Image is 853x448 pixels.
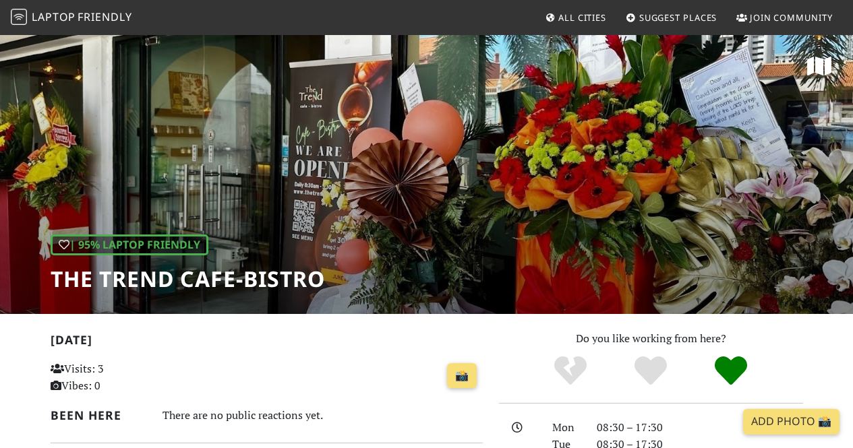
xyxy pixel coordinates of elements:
p: Visits: 3 Vibes: 0 [51,360,184,395]
a: LaptopFriendly LaptopFriendly [11,6,132,30]
span: Suggest Places [639,11,717,24]
img: LaptopFriendly [11,9,27,25]
a: Join Community [731,5,838,30]
p: Do you like working from here? [499,330,803,348]
a: 📸 [447,363,477,389]
div: 08:30 – 17:30 [589,419,811,437]
div: Mon [544,419,589,437]
a: Suggest Places [620,5,723,30]
span: Laptop [32,9,76,24]
h1: The Trend cafe-bistro [51,266,325,292]
div: Yes [611,354,691,388]
a: All Cities [539,5,612,30]
div: No [531,354,611,388]
a: Add Photo 📸 [743,409,840,435]
div: Definitely! [690,354,771,388]
h2: Been here [51,408,146,422]
div: There are no public reactions yet. [163,406,483,425]
h2: [DATE] [51,333,483,352]
span: Join Community [750,11,833,24]
span: All Cities [558,11,606,24]
div: | 95% Laptop Friendly [51,234,208,256]
span: Friendly [78,9,131,24]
